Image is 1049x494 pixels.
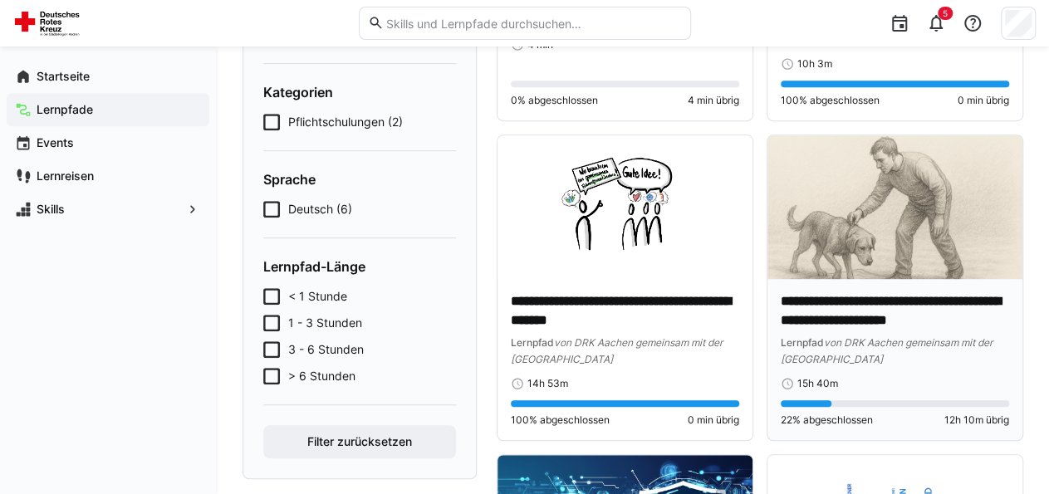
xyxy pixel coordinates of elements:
span: von DRK Aachen gemeinsam mit der [GEOGRAPHIC_DATA] [781,336,993,365]
span: < 1 Stunde [288,288,347,305]
span: 1 - 3 Stunden [288,315,362,331]
span: 22% abgeschlossen [781,413,873,427]
span: 12h 10m übrig [944,413,1009,427]
span: > 6 Stunden [288,368,355,384]
span: 3 - 6 Stunden [288,341,364,358]
span: 0 min übrig [958,94,1009,107]
button: Filter zurücksetzen [263,425,456,458]
img: image [767,135,1022,279]
span: 100% abgeschlossen [511,413,610,427]
span: 0% abgeschlossen [511,94,598,107]
span: Pflichtschulungen (2) [288,114,403,130]
span: Filter zurücksetzen [305,433,414,450]
span: 15h 40m [797,377,838,390]
h4: Lernpfad-Länge [263,258,456,275]
span: 100% abgeschlossen [781,94,880,107]
span: Lernpfad [511,336,554,349]
span: Lernpfad [781,336,824,349]
span: Deutsch (6) [288,201,352,218]
span: 5 [943,8,948,18]
span: von DRK Aachen gemeinsam mit der [GEOGRAPHIC_DATA] [511,336,723,365]
input: Skills und Lernpfade durchsuchen… [384,16,681,31]
span: 0 min übrig [688,413,739,427]
img: image [498,135,752,279]
span: 4 min übrig [688,94,739,107]
h4: Kategorien [263,84,456,100]
span: 14h 53m [527,377,568,390]
h4: Sprache [263,171,456,188]
span: 10h 3m [797,57,832,71]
